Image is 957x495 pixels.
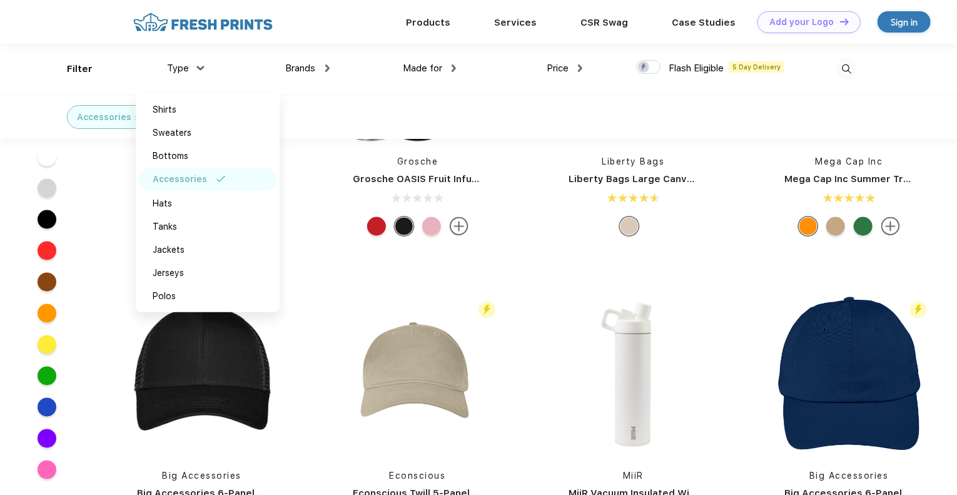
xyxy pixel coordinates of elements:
[836,59,857,79] img: desktop_search.svg
[799,217,818,236] div: Neon Orange With Black
[325,64,330,72] img: dropdown.png
[335,291,501,457] img: func=resize&h=266
[395,217,413,236] div: Midnight Black
[153,126,191,140] div: Sweaters
[403,63,442,74] span: Made for
[67,62,93,76] div: Filter
[77,111,131,124] div: Accessories
[286,63,316,74] span: Brands
[390,471,446,481] a: Econscious
[766,291,933,457] img: func=resize&h=266
[620,217,639,236] div: Natural
[826,217,845,236] div: Khaki
[197,66,205,70] img: dropdown.png
[153,290,176,303] div: Polos
[550,291,717,457] img: func=resize&h=266
[153,220,177,233] div: Tanks
[840,18,849,25] img: DT
[881,217,900,236] img: more.svg
[729,61,784,73] span: 5 Day Delivery
[578,64,582,72] img: dropdown.png
[547,63,569,74] span: Price
[353,173,552,185] a: Grosche OASIS Fruit Infusion Water Flask
[569,173,724,185] a: Liberty Bags Large Canvas Tote
[854,217,873,236] div: Kelly
[623,471,644,481] a: MiiR
[478,302,495,319] img: flash_active_toggle.svg
[878,11,931,33] a: Sign in
[450,217,468,236] img: more.svg
[769,17,834,28] div: Add your Logo
[580,17,628,28] a: CSR Swag
[153,197,172,210] div: Hats
[119,291,285,457] img: func=resize&h=266
[367,217,386,236] div: Flame Red
[153,173,207,186] div: Accessories
[910,302,927,319] img: flash_active_toggle.svg
[602,156,665,166] a: Liberty Bags
[494,17,537,28] a: Services
[167,63,189,74] span: Type
[816,156,883,166] a: Mega Cap Inc
[406,17,450,28] a: Products
[397,156,438,166] a: Grosche
[153,103,176,116] div: Shirts
[452,64,456,72] img: dropdown.png
[785,173,953,185] a: Mega Cap Inc Summer Trucker Cap
[216,176,226,182] img: filter_selected.svg
[162,471,241,481] a: Big Accessories
[891,15,918,29] div: Sign in
[422,217,441,236] div: Rose Quartz
[153,243,185,257] div: Jackets
[669,63,724,74] span: Flash Eligible
[153,267,184,280] div: Jerseys
[809,471,889,481] a: Big Accessories
[129,11,276,33] img: fo%20logo%202.webp
[153,150,188,163] div: Bottoms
